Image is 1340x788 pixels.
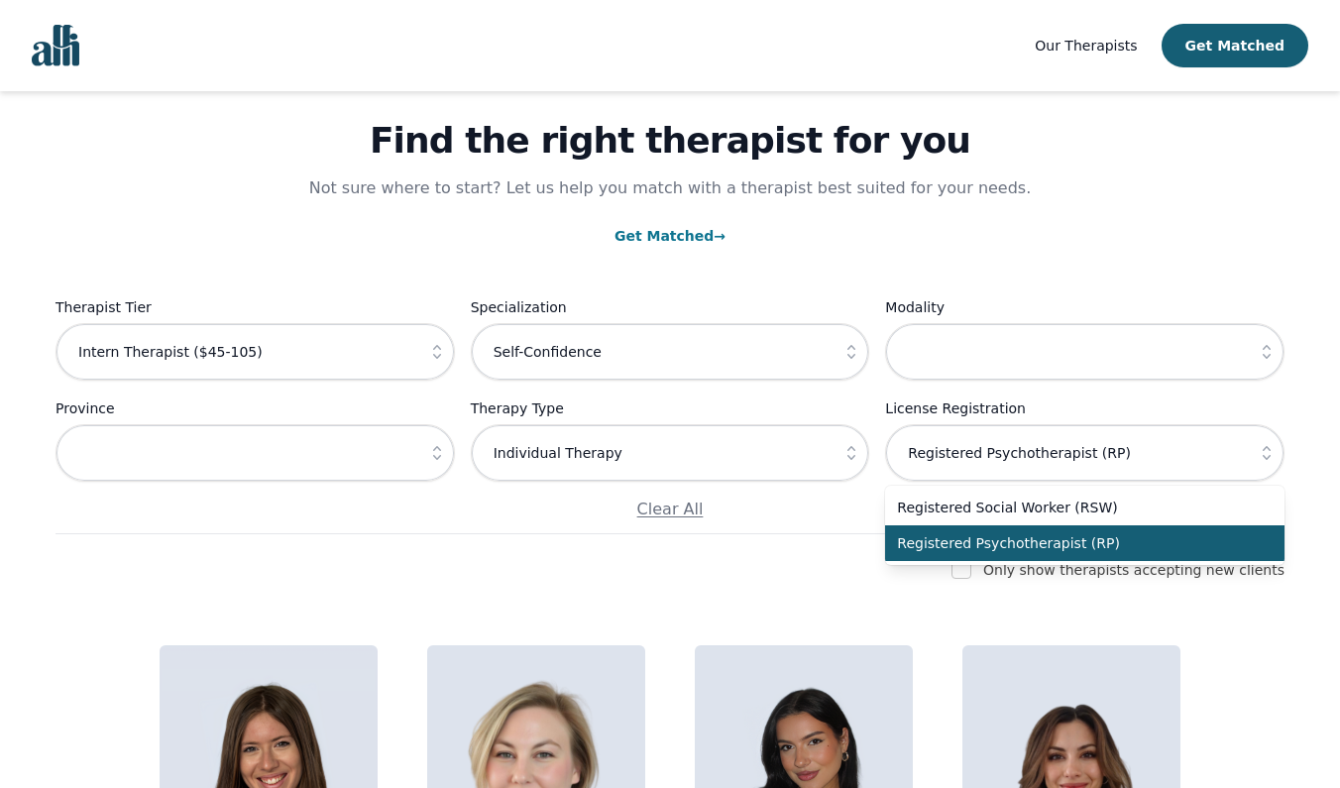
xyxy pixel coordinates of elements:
p: Not sure where to start? Let us help you match with a therapist best suited for your needs. [289,176,1051,200]
span: Registered Psychotherapist (RP) [897,533,1249,553]
a: Our Therapists [1035,34,1137,57]
label: Only show therapists accepting new clients [983,562,1284,578]
label: License Registration [885,396,1284,420]
button: Get Matched [1162,24,1308,67]
label: Therapy Type [471,396,870,420]
label: Specialization [471,295,870,319]
img: alli logo [32,25,79,66]
span: Our Therapists [1035,38,1137,54]
p: Clear All [56,498,1284,521]
label: Therapist Tier [56,295,455,319]
a: Get Matched [614,228,726,244]
span: Registered Social Worker (RSW) [897,498,1249,517]
h1: Find the right therapist for you [56,121,1284,161]
label: Modality [885,295,1284,319]
label: Province [56,396,455,420]
span: → [714,228,726,244]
